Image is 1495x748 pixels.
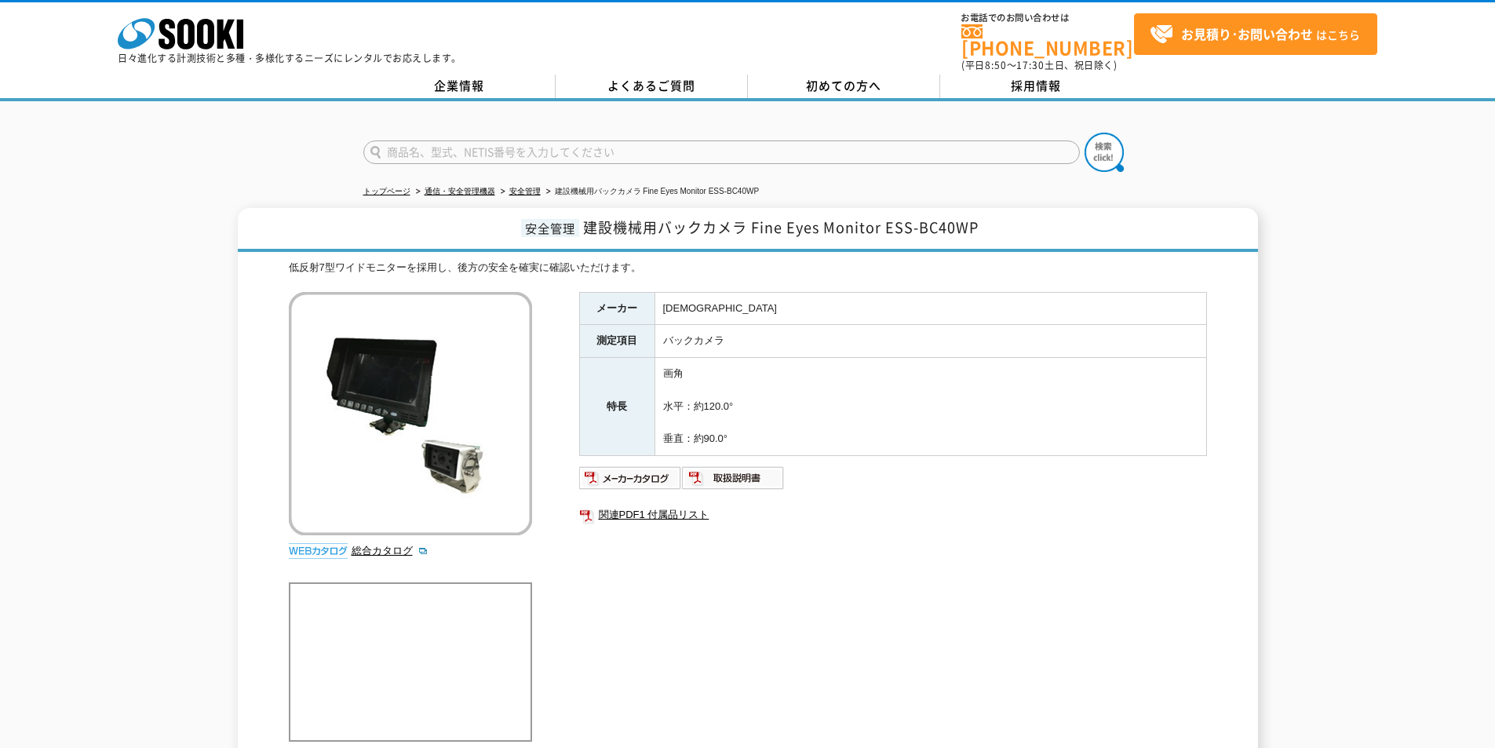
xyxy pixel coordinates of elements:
[1150,23,1360,46] span: はこちら
[682,476,785,487] a: 取扱説明書
[579,358,655,456] th: 特長
[425,187,495,195] a: 通信・安全管理機器
[352,545,428,556] a: 総合カタログ
[363,75,556,98] a: 企業情報
[806,77,881,94] span: 初めての方へ
[961,13,1134,23] span: お電話でのお問い合わせは
[289,292,532,535] img: 建設機械用バックカメラ Fine Eyes Monitor ESS-BC40WP
[289,260,1207,276] div: 低反射7型ワイドモニターを採用し、後方の安全を確実に確認いただけます。
[579,325,655,358] th: 測定項目
[583,217,979,238] span: 建設機械用バックカメラ Fine Eyes Monitor ESS-BC40WP
[556,75,748,98] a: よくあるご質問
[961,24,1134,57] a: [PHONE_NUMBER]
[579,465,682,491] img: メーカーカタログ
[509,187,541,195] a: 安全管理
[579,292,655,325] th: メーカー
[748,75,940,98] a: 初めての方へ
[118,53,461,63] p: 日々進化する計測技術と多種・多様化するニーズにレンタルでお応えします。
[655,325,1206,358] td: バックカメラ
[521,219,579,237] span: 安全管理
[1085,133,1124,172] img: btn_search.png
[363,187,410,195] a: トップページ
[985,58,1007,72] span: 8:50
[289,543,348,559] img: webカタログ
[1134,13,1377,55] a: お見積り･お問い合わせはこちら
[1181,24,1313,43] strong: お見積り･お問い合わせ
[543,184,760,200] li: 建設機械用バックカメラ Fine Eyes Monitor ESS-BC40WP
[961,58,1117,72] span: (平日 ～ 土日、祝日除く)
[682,465,785,491] img: 取扱説明書
[579,505,1207,525] a: 関連PDF1 付属品リスト
[363,140,1080,164] input: 商品名、型式、NETIS番号を入力してください
[579,476,682,487] a: メーカーカタログ
[940,75,1132,98] a: 採用情報
[655,358,1206,456] td: 画角 水平：約120.0° 垂直：約90.0°
[655,292,1206,325] td: [DEMOGRAPHIC_DATA]
[1016,58,1045,72] span: 17:30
